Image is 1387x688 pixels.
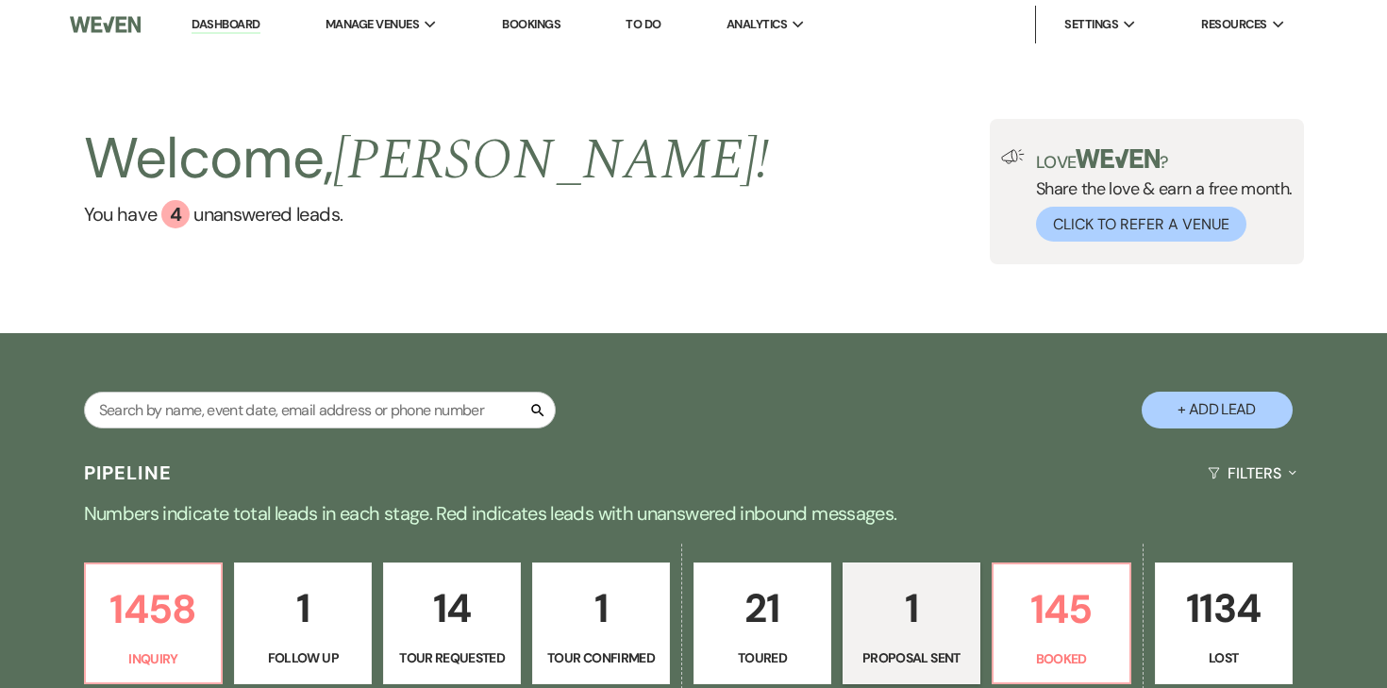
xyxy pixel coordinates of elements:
h2: Welcome, [84,119,770,200]
a: 145Booked [992,562,1131,685]
a: 1458Inquiry [84,562,224,685]
p: Lost [1167,647,1280,668]
p: 1 [544,577,658,640]
input: Search by name, event date, email address or phone number [84,392,556,428]
button: + Add Lead [1142,392,1293,428]
p: Proposal Sent [855,647,968,668]
p: 21 [706,577,819,640]
img: weven-logo-green.svg [1076,149,1160,168]
h3: Pipeline [84,460,173,486]
p: 14 [395,577,509,640]
a: 1Follow Up [234,562,372,685]
a: You have 4 unanswered leads. [84,200,770,228]
p: Tour Confirmed [544,647,658,668]
p: 1458 [97,578,210,641]
img: Weven Logo [70,5,141,44]
p: 145 [1005,578,1118,641]
span: Settings [1064,15,1118,34]
span: [PERSON_NAME] ! [333,117,769,204]
span: Resources [1201,15,1266,34]
a: 1134Lost [1155,562,1293,685]
p: Inquiry [97,648,210,669]
p: Toured [706,647,819,668]
span: Analytics [727,15,787,34]
span: Manage Venues [326,15,419,34]
p: 1 [855,577,968,640]
a: 14Tour Requested [383,562,521,685]
a: 1Tour Confirmed [532,562,670,685]
p: 1 [246,577,359,640]
img: loud-speaker-illustration.svg [1001,149,1025,164]
a: Bookings [502,16,560,32]
a: 1Proposal Sent [843,562,980,685]
a: 21Toured [693,562,831,685]
a: To Do [626,16,660,32]
div: Share the love & earn a free month. [1025,149,1293,242]
button: Filters [1200,448,1303,498]
p: Tour Requested [395,647,509,668]
p: Booked [1005,648,1118,669]
p: Numbers indicate total leads in each stage. Red indicates leads with unanswered inbound messages. [14,498,1373,529]
button: Click to Refer a Venue [1036,207,1246,242]
p: Follow Up [246,647,359,668]
p: Love ? [1036,149,1293,171]
a: Dashboard [192,16,259,34]
p: 1134 [1167,577,1280,640]
div: 4 [161,200,190,228]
